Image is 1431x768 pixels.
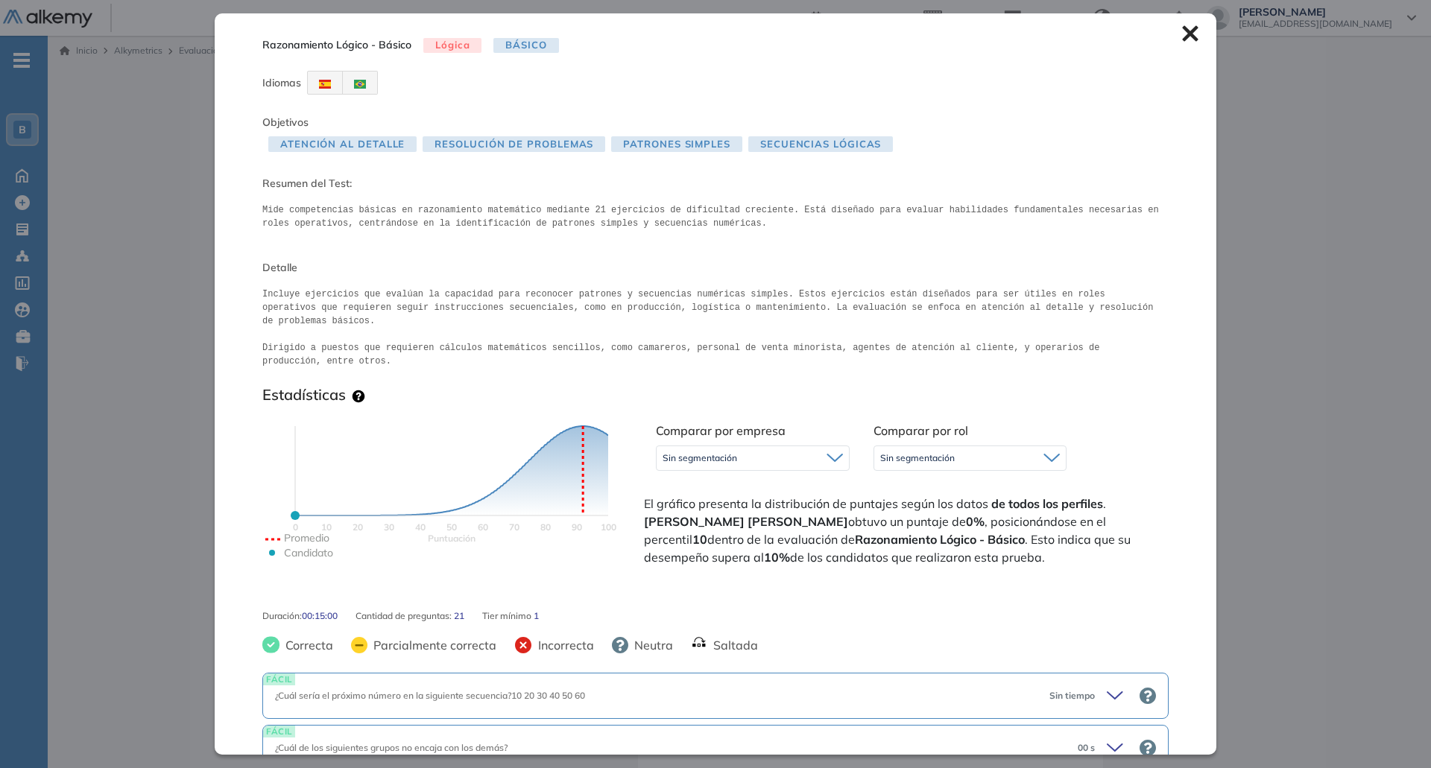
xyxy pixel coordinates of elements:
[262,76,301,89] span: Idiomas
[415,521,426,533] text: 40
[293,521,298,533] text: 0
[262,203,1169,230] pre: Mide competencias básicas en razonamiento matemático mediante 21 ejercicios de dificultad crecien...
[262,176,1169,191] span: Resumen del Test:
[263,673,295,685] span: FÁCIL
[1078,741,1095,755] span: 00 s
[509,521,519,533] text: 70
[284,531,329,545] text: Promedio
[262,115,309,129] span: Objetivos
[540,521,551,533] text: 80
[423,38,481,54] span: Lógica
[279,636,333,654] span: Correcta
[262,609,302,623] span: Duración :
[874,423,968,438] span: Comparar por rol
[262,386,346,404] h3: Estadísticas
[644,495,1166,566] span: El gráfico presenta la distribución de puntajes según los datos . obtuvo un puntaje de , posicion...
[354,80,366,89] img: BRA
[319,80,331,89] img: ESP
[262,288,1169,368] pre: Incluye ejercicios que evalúan la capacidad para reconocer patrones y secuencias numéricas simple...
[532,636,594,654] span: Incorrecta
[423,136,605,152] span: Resolución de problemas
[644,514,745,529] strong: [PERSON_NAME]
[284,546,333,559] text: Candidato
[748,136,893,152] span: Secuencias Lógicas
[275,690,585,701] span: ¿Cuál sería el próximo número en la siguiente secuencia?10 20 30 40 50 60
[262,37,411,53] span: Razonamiento Lógico - Básico
[966,514,985,529] strong: 0%
[572,521,582,533] text: 90
[601,521,616,533] text: 100
[707,636,758,654] span: Saltada
[855,532,1025,547] strong: Razonamiento Lógico - Básico
[991,496,1103,511] strong: de todos los perfiles
[656,423,786,438] span: Comparar por empresa
[321,521,332,533] text: 10
[275,742,508,753] span: ¿Cuál de los siguientes grupos no encaja con los demás?
[367,636,496,654] span: Parcialmente correcta
[663,452,737,464] span: Sin segmentación
[262,260,1169,276] span: Detalle
[263,726,295,737] span: FÁCIL
[428,533,476,544] text: Scores
[493,38,558,54] span: Básico
[611,136,742,152] span: Patrones Simples
[764,550,790,565] strong: 10%
[478,521,488,533] text: 60
[692,532,707,547] strong: 10
[880,452,955,464] span: Sin segmentación
[628,636,673,654] span: Neutra
[384,521,394,533] text: 30
[446,521,457,533] text: 50
[268,136,417,152] span: Atención al Detalle
[353,521,363,533] text: 20
[1049,689,1095,702] span: Sin tiempo
[748,514,848,529] strong: [PERSON_NAME]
